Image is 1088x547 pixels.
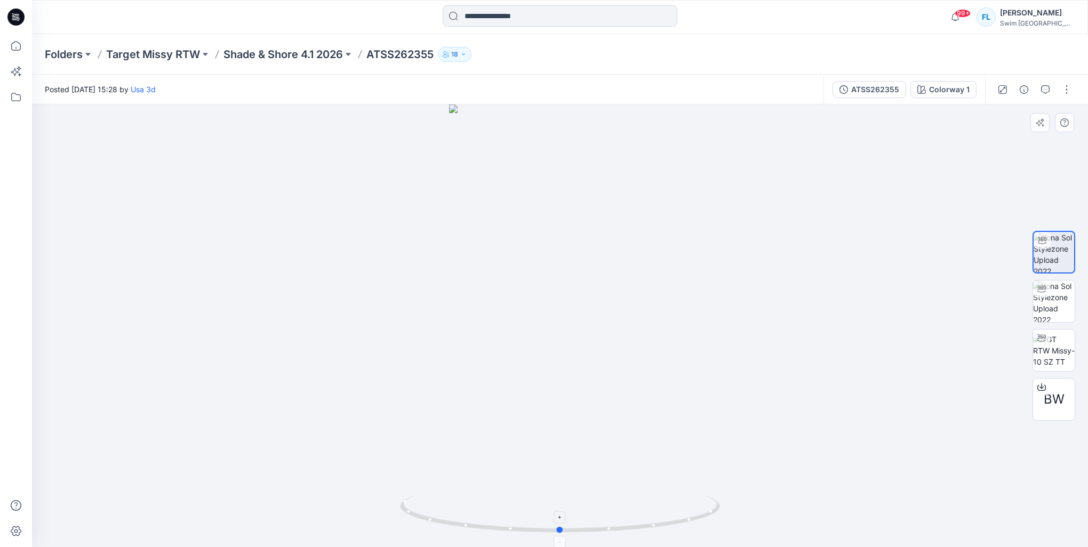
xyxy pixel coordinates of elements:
a: Shade & Shore 4.1 2026 [223,47,343,62]
div: Colorway 1 [929,84,970,95]
p: 18 [451,49,458,60]
span: Posted [DATE] 15:28 by [45,84,156,95]
p: ATSS262355 [366,47,434,62]
div: ATSS262355 [851,84,899,95]
img: Kona Sol Stylezone Upload 2022 [1033,280,1075,322]
img: Kona Sol Stylezone Upload 2022 [1034,232,1074,272]
span: BW [1044,390,1065,409]
a: Usa 3d [131,85,156,94]
a: Target Missy RTW [106,47,200,62]
div: FL [977,7,996,27]
img: TGT RTW Missy-10 SZ TT [1033,334,1075,367]
span: 99+ [955,9,971,18]
div: [PERSON_NAME] [1000,6,1075,19]
a: Folders [45,47,83,62]
button: ATSS262355 [833,81,906,98]
button: Colorway 1 [910,81,977,98]
div: Swim [GEOGRAPHIC_DATA] [1000,19,1075,27]
button: 18 [438,47,471,62]
button: Details [1015,81,1033,98]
